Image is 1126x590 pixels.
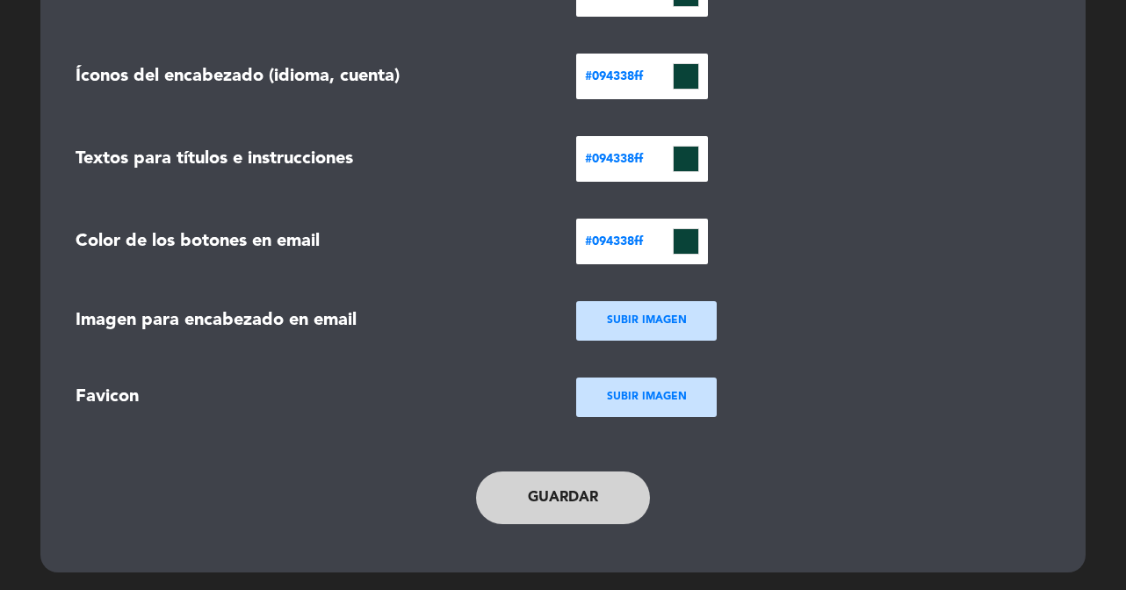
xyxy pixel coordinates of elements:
span: #094338ff [585,67,673,87]
span: #094338ff [585,232,673,252]
button: Guardar [476,471,650,524]
div: Textos para títulos e instrucciones [76,145,550,174]
span: #094338ff [585,149,673,169]
ngx-dropzone-label: SUBIR IMAGEN [607,313,687,330]
div: Íconos del encabezado (idioma, cuenta) [76,62,550,91]
div: Imagen para encabezado en email [76,306,550,335]
ngx-dropzone-label: SUBIR IMAGEN [607,389,687,407]
div: Color de los botones en email [76,227,550,256]
div: Favicon [76,383,550,412]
